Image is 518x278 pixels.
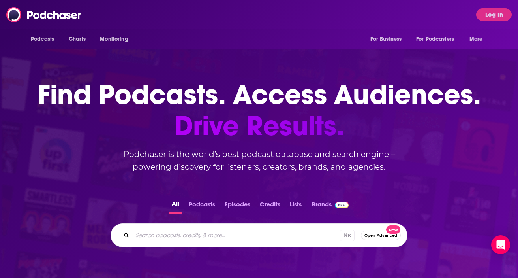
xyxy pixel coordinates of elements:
button: open menu [365,32,411,47]
button: Lists [287,199,304,214]
button: Open AdvancedNew [361,231,401,240]
button: Credits [257,199,283,214]
img: Podchaser - Follow, Share and Rate Podcasts [6,7,82,22]
button: open menu [25,32,64,47]
span: Drive Results. [38,110,481,142]
span: Podcasts [31,34,54,45]
div: Open Intercom Messenger [491,235,510,254]
span: For Business [370,34,402,45]
button: open menu [464,32,493,47]
h1: Find Podcasts. Access Audiences. [38,79,481,142]
span: For Podcasters [416,34,454,45]
img: Podchaser Pro [335,202,349,208]
span: ⌘ K [340,230,355,241]
button: open menu [94,32,138,47]
h2: Podchaser is the world’s best podcast database and search engine – powering discovery for listene... [101,148,417,173]
button: Episodes [222,199,253,214]
a: BrandsPodchaser Pro [312,199,349,214]
input: Search podcasts, credits, & more... [132,229,340,242]
a: Charts [64,32,90,47]
span: New [386,225,400,234]
span: Charts [69,34,86,45]
button: Podcasts [186,199,218,214]
div: Search podcasts, credits, & more... [111,223,407,247]
span: Open Advanced [364,233,397,238]
button: open menu [411,32,465,47]
button: All [169,199,182,214]
span: Monitoring [100,34,128,45]
span: More [469,34,483,45]
button: Log In [476,8,512,21]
